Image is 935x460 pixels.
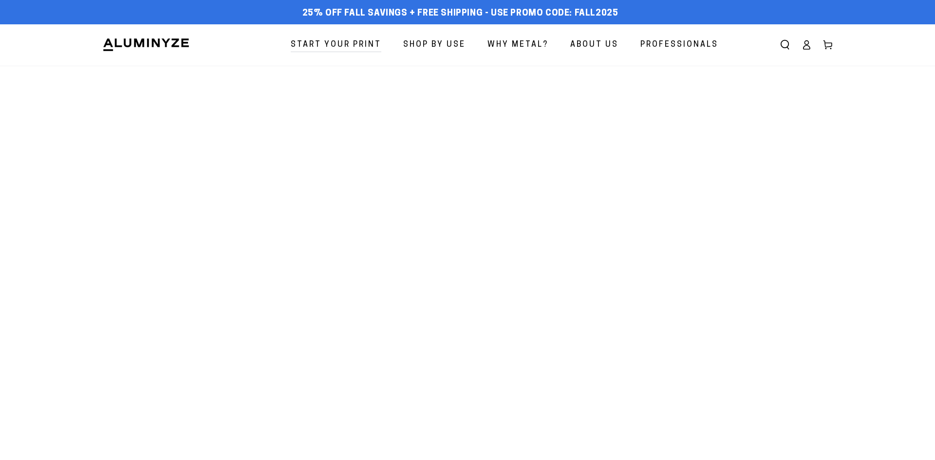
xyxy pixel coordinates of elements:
[774,34,796,55] summary: Search our site
[102,37,190,52] img: Aluminyze
[633,32,726,58] a: Professionals
[640,38,718,52] span: Professionals
[403,38,466,52] span: Shop By Use
[563,32,626,58] a: About Us
[283,32,389,58] a: Start Your Print
[480,32,556,58] a: Why Metal?
[302,8,618,19] span: 25% off FALL Savings + Free Shipping - Use Promo Code: FALL2025
[487,38,548,52] span: Why Metal?
[396,32,473,58] a: Shop By Use
[291,38,381,52] span: Start Your Print
[570,38,618,52] span: About Us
